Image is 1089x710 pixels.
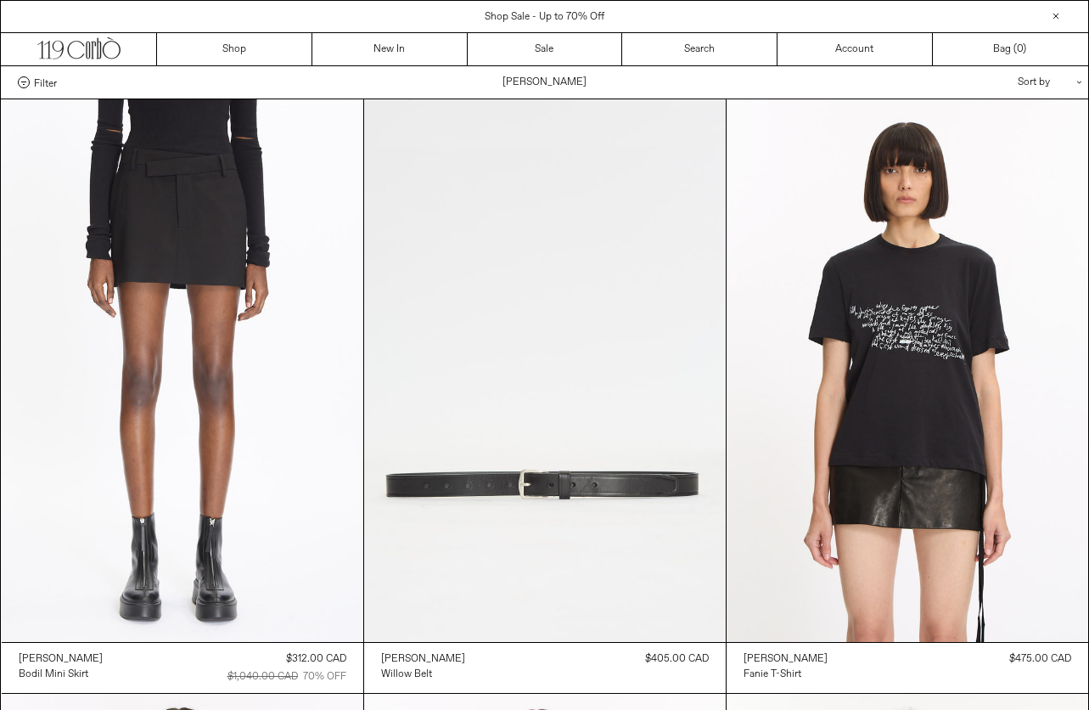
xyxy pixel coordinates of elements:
a: [PERSON_NAME] [744,651,828,667]
img: Ann Demeulemeester Willow Belt [364,99,726,642]
span: 0 [1017,42,1023,56]
div: 70% OFF [303,669,346,685]
div: [PERSON_NAME] [744,652,828,667]
a: Search [622,33,777,65]
div: $405.00 CAD [645,651,709,667]
div: Sort by [918,66,1071,99]
a: Shop [157,33,312,65]
img: Ann Demeulemeester Bodil Mini Skirt [2,99,363,642]
a: New In [312,33,468,65]
a: [PERSON_NAME] [19,651,103,667]
div: [PERSON_NAME] [19,652,103,667]
a: Bodil Mini Skirt [19,667,103,682]
div: $475.00 CAD [1009,651,1071,667]
a: [PERSON_NAME] [381,651,465,667]
a: Account [777,33,933,65]
div: [PERSON_NAME] [381,652,465,667]
a: Willow Belt [381,667,465,682]
a: Shop Sale - Up to 70% Off [485,10,604,24]
a: Sale [468,33,623,65]
div: Willow Belt [381,668,432,682]
span: ) [1017,42,1026,57]
div: $1,040.00 CAD [227,669,298,685]
img: Ann Demeulemeester Faine T-Shirt [727,99,1088,642]
a: Fanie T-Shirt [744,667,828,682]
a: Bag () [933,33,1088,65]
div: Bodil Mini Skirt [19,668,88,682]
div: Fanie T-Shirt [744,668,801,682]
span: Filter [34,76,57,88]
div: $312.00 CAD [286,651,346,667]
